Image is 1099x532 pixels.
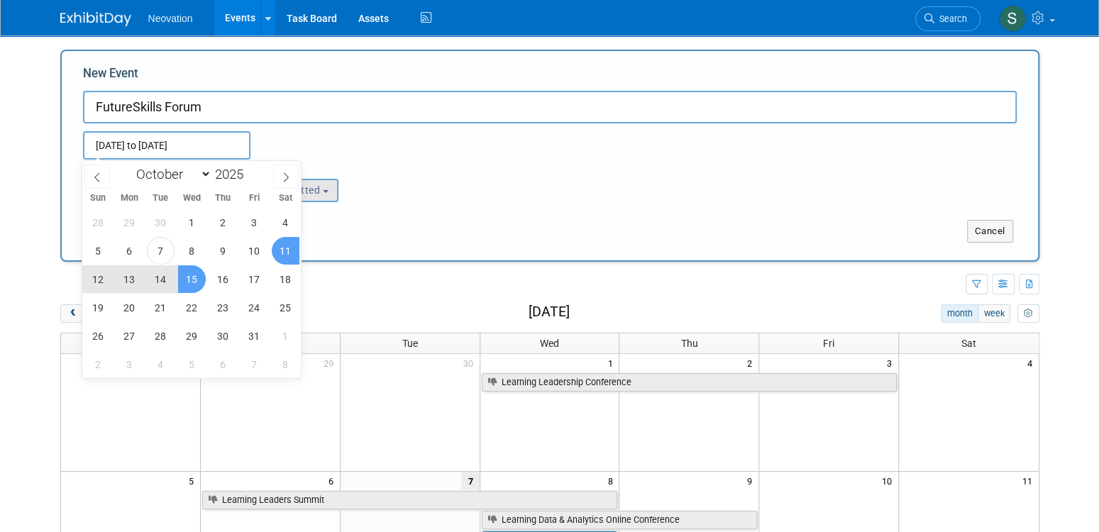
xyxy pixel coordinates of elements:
[746,472,758,489] span: 9
[116,265,143,293] span: October 13, 2025
[1017,304,1039,323] button: myCustomButton
[147,209,175,236] span: September 30, 2025
[147,237,175,265] span: October 7, 2025
[209,294,237,321] span: October 23, 2025
[209,322,237,350] span: October 30, 2025
[941,304,978,323] button: month
[241,237,268,265] span: October 10, 2025
[147,350,175,378] span: November 4, 2025
[178,265,206,293] span: October 15, 2025
[461,472,480,489] span: 7
[606,354,619,372] span: 1
[207,194,238,203] span: Thu
[1021,472,1039,489] span: 11
[270,194,301,203] span: Sat
[1026,354,1039,372] span: 4
[209,209,237,236] span: October 2, 2025
[241,350,268,378] span: November 7, 2025
[978,304,1010,323] button: week
[209,237,237,265] span: October 9, 2025
[60,12,131,26] img: ExhibitDay
[482,373,898,392] a: Learning Leadership Conference
[83,160,221,178] div: Attendance / Format:
[241,265,268,293] span: October 17, 2025
[84,350,112,378] span: November 2, 2025
[211,166,254,182] input: Year
[116,294,143,321] span: October 20, 2025
[84,322,112,350] span: October 26, 2025
[82,194,114,203] span: Sun
[83,131,250,160] input: Start Date - End Date
[178,322,206,350] span: October 29, 2025
[915,6,981,31] a: Search
[272,322,299,350] span: November 1, 2025
[242,160,380,178] div: Participation:
[967,220,1013,243] button: Cancel
[272,265,299,293] span: October 18, 2025
[1024,309,1033,318] i: Personalize Calendar
[145,194,176,203] span: Tue
[272,237,299,265] span: October 11, 2025
[116,237,143,265] span: October 6, 2025
[885,354,898,372] span: 3
[272,350,299,378] span: November 8, 2025
[60,304,87,323] button: prev
[147,294,175,321] span: October 21, 2025
[528,304,569,320] h2: [DATE]
[606,472,619,489] span: 8
[84,294,112,321] span: October 19, 2025
[114,194,145,203] span: Mon
[241,294,268,321] span: October 24, 2025
[178,350,206,378] span: November 5, 2025
[823,338,834,349] span: Fri
[116,209,143,236] span: September 29, 2025
[462,354,480,372] span: 30
[83,65,138,87] label: New Event
[999,5,1026,32] img: Susan Hurrell
[178,294,206,321] span: October 22, 2025
[934,13,967,24] span: Search
[272,209,299,236] span: October 4, 2025
[961,338,976,349] span: Sat
[130,165,211,183] select: Month
[178,209,206,236] span: October 1, 2025
[83,91,1017,123] input: Name of Trade Show / Conference
[540,338,559,349] span: Wed
[209,350,237,378] span: November 6, 2025
[322,354,340,372] span: 29
[84,265,112,293] span: October 12, 2025
[402,338,418,349] span: Tue
[209,265,237,293] span: October 16, 2025
[880,472,898,489] span: 10
[176,194,207,203] span: Wed
[482,511,758,529] a: Learning Data & Analytics Online Conference
[241,209,268,236] span: October 3, 2025
[116,350,143,378] span: November 3, 2025
[272,294,299,321] span: October 25, 2025
[327,472,340,489] span: 6
[148,13,193,24] span: Neovation
[147,265,175,293] span: October 14, 2025
[178,237,206,265] span: October 8, 2025
[116,322,143,350] span: October 27, 2025
[241,322,268,350] span: October 31, 2025
[147,322,175,350] span: October 28, 2025
[680,338,697,349] span: Thu
[84,237,112,265] span: October 5, 2025
[746,354,758,372] span: 2
[84,209,112,236] span: September 28, 2025
[238,194,270,203] span: Fri
[202,491,618,509] a: Learning Leaders Summit
[187,472,200,489] span: 5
